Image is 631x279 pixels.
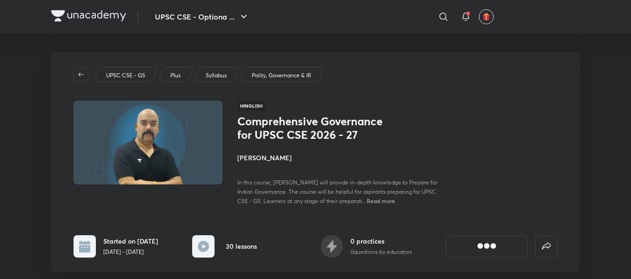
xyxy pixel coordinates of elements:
[51,10,126,21] img: Company Logo
[51,10,126,24] a: Company Logo
[226,241,257,251] h6: 30 lessons
[446,235,528,258] button: [object Object]
[106,71,145,80] p: UPSC CSE - GS
[237,153,446,163] h4: [PERSON_NAME]
[237,179,437,204] span: In this course, [PERSON_NAME] will provide in-depth knowledge to Prepare for Indian Governance. T...
[250,71,313,80] a: Polity, Governance & IR
[367,197,395,204] span: Read more
[350,248,412,256] p: 0 questions by educators
[149,7,255,26] button: UPSC CSE - Optiona ...
[169,71,182,80] a: Plus
[103,248,158,256] p: [DATE] - [DATE]
[103,236,158,246] h6: Started on [DATE]
[535,235,557,258] button: false
[350,236,412,246] h6: 0 practices
[105,71,147,80] a: UPSC CSE - GS
[72,100,224,185] img: Thumbnail
[170,71,181,80] p: Plus
[237,115,389,142] h1: Comprehensive Governance for UPSC CSE 2026 - 27
[479,9,494,24] button: avatar
[237,101,265,111] span: Hinglish
[482,13,490,21] img: avatar
[252,71,311,80] p: Polity, Governance & IR
[204,71,228,80] a: Syllabus
[206,71,227,80] p: Syllabus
